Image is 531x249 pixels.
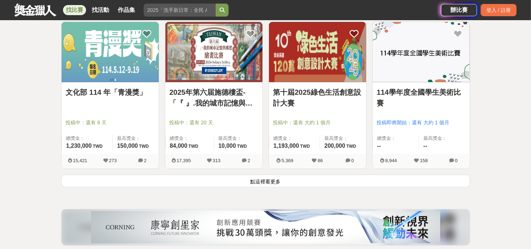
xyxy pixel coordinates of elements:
span: 最高獎金： [219,135,258,142]
a: 辦比賽 [441,4,477,16]
span: TWD [300,144,310,149]
a: 第十屆2025綠色生活創意設計大賽 [273,87,362,108]
span: 投稿中：還有 大約 1 個月 [273,119,362,126]
span: 15,421 [73,158,87,163]
span: TWD [139,144,149,149]
span: 158 [420,158,428,163]
span: TWD [93,144,103,149]
span: 最高獎金： [423,135,465,142]
span: 10,000 [219,143,236,149]
img: Cover Image [165,22,262,82]
input: 2025「洗手新日常：全民 ALL IN」洗手歌全台徵選 [144,4,216,17]
span: TWD [188,144,198,149]
span: 總獎金： [274,135,316,142]
a: 文化部 114 年「青漫獎」 [66,87,154,98]
div: 登入 / 註冊 [481,4,517,16]
button: 點這裡看更多 [61,175,470,187]
span: 86 [318,158,323,163]
img: Cover Image [62,22,159,82]
img: 26832ba5-e3c6-4c80-9a06-d1bc5d39966c.png [91,211,440,244]
span: 5,369 [282,158,293,163]
a: 作品集 [115,5,138,15]
span: 投稿中：還有 20 天 [170,119,258,126]
span: 投稿中：還有 8 天 [66,119,154,126]
a: 找比賽 [63,5,86,15]
span: 1,230,000 [66,143,92,149]
span: 最高獎金： [324,135,361,142]
img: Cover Image [373,22,470,82]
span: -- [377,143,381,149]
span: 1,193,000 [274,143,299,149]
a: 找活動 [89,5,112,15]
img: Cover Image [269,22,366,82]
span: 313 [213,158,221,163]
a: 114學年度全國學生美術比賽 [377,87,465,108]
span: 150,000 [117,143,138,149]
span: 200,000 [324,143,345,149]
span: TWD [237,144,247,149]
span: 0 [351,158,354,163]
span: 總獎金： [377,135,415,142]
span: TWD [346,144,356,149]
span: 273 [109,158,117,163]
span: -- [423,143,427,149]
span: 17,395 [177,158,191,163]
span: 8,944 [385,158,397,163]
span: 最高獎金： [117,135,154,142]
span: 0 [455,158,458,163]
span: 總獎金： [66,135,108,142]
span: 84,000 [170,143,188,149]
span: 2 [248,158,250,163]
span: 投稿即將開始：還有 大約 1 個月 [377,119,465,126]
span: 2 [144,158,147,163]
span: 總獎金： [170,135,210,142]
a: 2025年第六届施德樓盃-「『 』.我的城市記憶與鄉愁」繪畫比賽 [170,87,258,108]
